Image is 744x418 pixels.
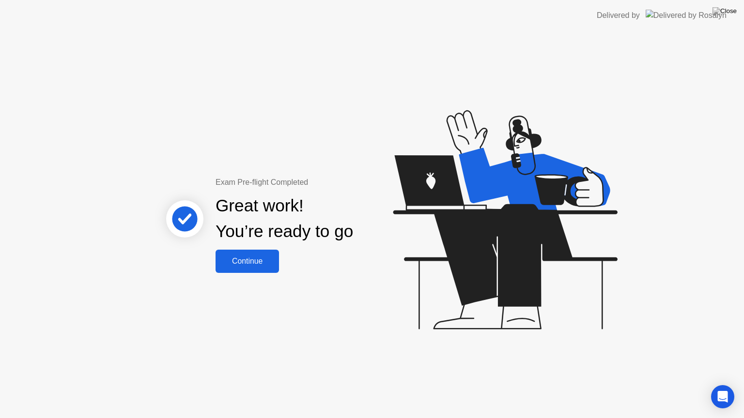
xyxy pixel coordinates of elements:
[711,385,734,408] div: Open Intercom Messenger
[216,250,279,273] button: Continue
[218,257,276,266] div: Continue
[713,7,737,15] img: Close
[646,10,727,21] img: Delivered by Rosalyn
[216,177,416,188] div: Exam Pre-flight Completed
[597,10,640,21] div: Delivered by
[216,193,353,244] div: Great work! You’re ready to go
